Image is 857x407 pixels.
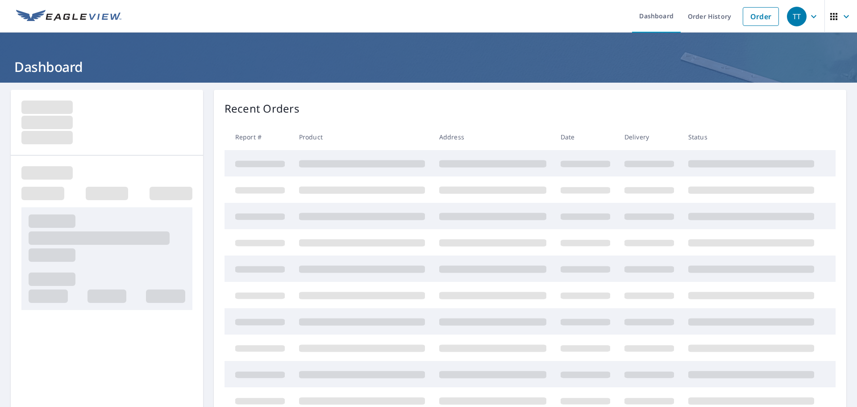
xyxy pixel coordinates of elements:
[617,124,681,150] th: Delivery
[225,101,300,117] p: Recent Orders
[553,124,617,150] th: Date
[743,7,779,26] a: Order
[11,58,846,76] h1: Dashboard
[432,124,553,150] th: Address
[225,124,292,150] th: Report #
[16,10,121,23] img: EV Logo
[292,124,432,150] th: Product
[787,7,807,26] div: TT
[681,124,821,150] th: Status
